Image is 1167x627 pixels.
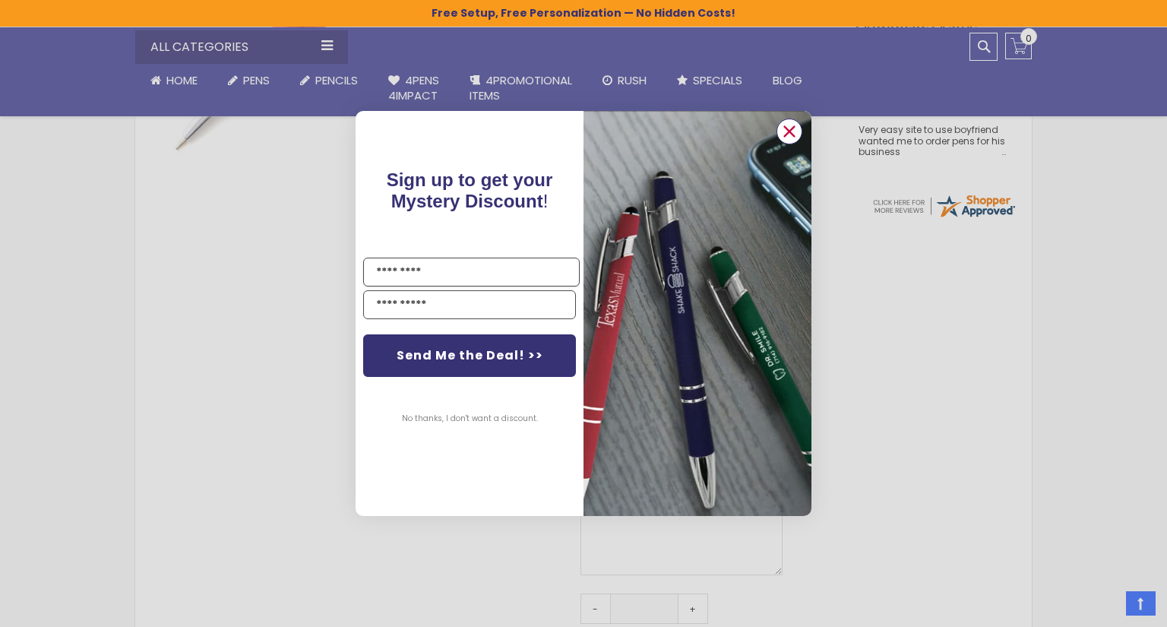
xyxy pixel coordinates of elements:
button: No thanks, I don't want a discount. [394,400,546,438]
span: Sign up to get your Mystery Discount [387,169,553,211]
img: pop-up-image [583,111,811,516]
span: ! [387,169,553,211]
button: Send Me the Deal! >> [363,334,576,377]
button: Close dialog [776,119,802,144]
